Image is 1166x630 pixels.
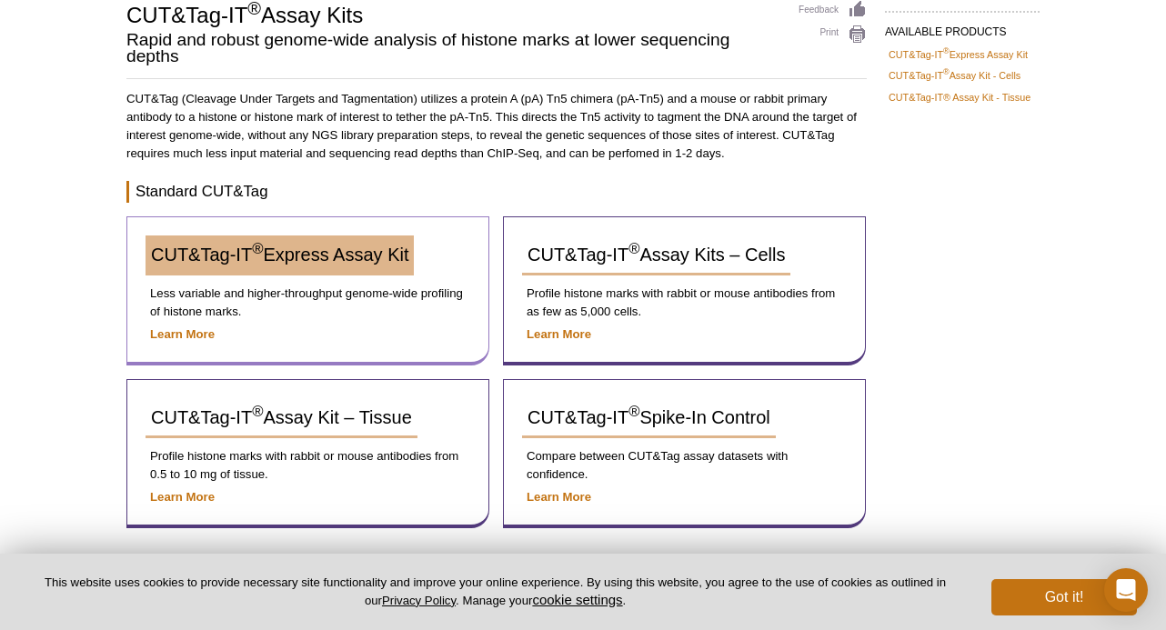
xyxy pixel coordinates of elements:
p: Less variable and higher-throughput genome-wide profiling of histone marks. [146,285,470,321]
span: CUT&Tag-IT Assay Kits – Cells [528,245,785,265]
button: Got it! [991,579,1137,615]
a: Print [799,25,867,45]
h2: Rapid and robust genome-wide analysis of histone marks at lower sequencing depths [126,32,780,65]
p: Compare between CUT&Tag assay datasets with confidence. [522,447,847,484]
button: cookie settings [532,592,622,607]
sup: ® [252,241,263,258]
h2: AVAILABLE PRODUCTS [885,11,1040,44]
span: CUT&Tag-IT Spike-In Control [528,407,770,427]
sup: ® [943,68,950,77]
h3: Standard CUT&Tag [126,181,867,203]
a: Learn More [527,327,591,341]
p: Profile histone marks with rabbit or mouse antibodies from as few as 5,000 cells. [522,285,847,321]
a: Learn More [150,490,215,504]
a: Learn More [527,490,591,504]
a: CUT&Tag-IT®Assay Kit – Tissue [146,398,417,438]
span: CUT&Tag-IT Assay Kit – Tissue [151,407,412,427]
sup: ® [943,46,950,55]
a: CUT&Tag-IT® Assay Kit - Tissue [889,89,1030,105]
p: CUT&Tag (Cleavage Under Targets and Tagmentation) utilizes a protein A (pA) Tn5 chimera (pA-Tn5) ... [126,90,867,163]
sup: ® [252,404,263,421]
p: Profile histone marks with rabbit or mouse antibodies from 0.5 to 10 mg of tissue. [146,447,470,484]
a: CUT&Tag-IT®Assay Kits – Cells [522,235,790,275]
a: CUT&Tag-IT®Express Assay Kit [146,235,414,275]
sup: ® [628,404,639,421]
a: CUT&Tag-IT®Express Assay Kit [889,46,1028,63]
a: Learn More [150,327,215,341]
p: This website uses cookies to provide necessary site functionality and improve your online experie... [29,575,961,609]
sup: ® [628,241,639,258]
a: Privacy Policy [382,594,456,607]
span: CUT&Tag-IT Express Assay Kit [151,245,408,265]
a: CUT&Tag-IT®Assay Kit - Cells [889,67,1020,84]
a: CUT&Tag-IT®Spike-In Control [522,398,776,438]
div: Open Intercom Messenger [1104,568,1148,612]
